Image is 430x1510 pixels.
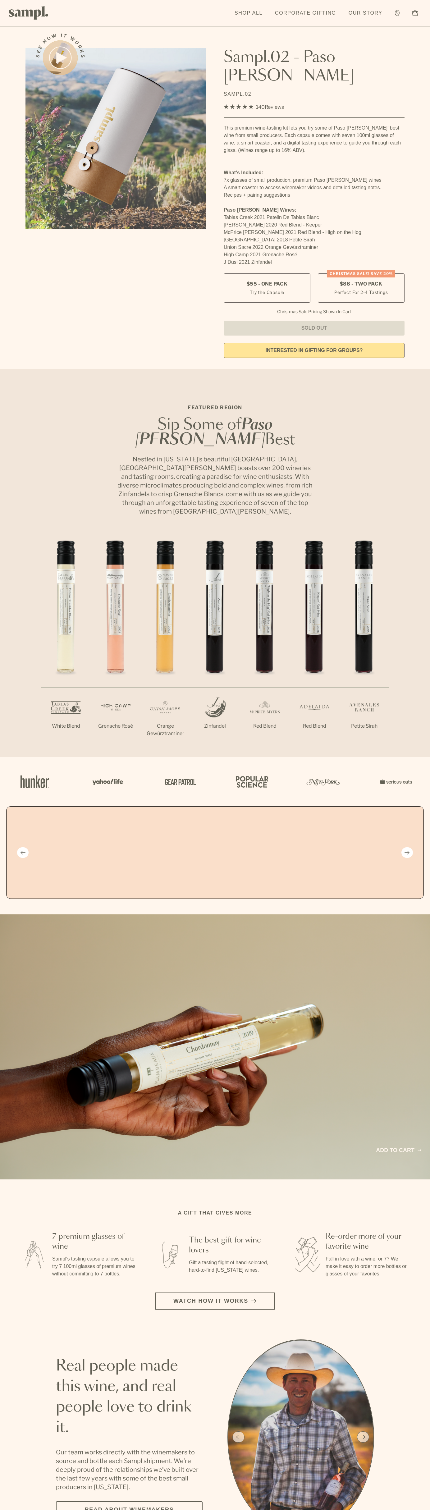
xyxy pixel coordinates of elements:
li: 6 / 7 [290,536,339,750]
span: High Camp 2021 Grenache Rosé [224,252,297,257]
p: White Blend [41,722,91,730]
li: 2 / 7 [91,536,140,750]
span: Tablas Creek 2021 Patelin De Tablas Blanc [224,215,319,220]
h2: Sip Some of Best [116,418,314,447]
span: 140 [256,104,265,110]
p: Nestled in [US_STATE]’s beautiful [GEOGRAPHIC_DATA], [GEOGRAPHIC_DATA][PERSON_NAME] boasts over 2... [116,455,314,516]
span: $55 - One Pack [247,281,288,287]
p: Zinfandel [190,722,240,730]
div: This premium wine-tasting kit lets you try some of Paso [PERSON_NAME]' best wine from small produ... [224,124,405,154]
p: Fall in love with a wine, or 7? We make it easy to order more bottles or glasses of your favorites. [326,1255,410,1278]
a: Add to cart [376,1146,421,1155]
p: Gift a tasting flight of hand-selected, hard-to-find [US_STATE] wines. [189,1259,273,1274]
p: Our team works directly with the winemakers to source and bottle each Sampl shipment. We’re deepl... [56,1448,203,1491]
button: Sold Out [224,321,405,336]
span: Reviews [265,104,284,110]
a: Shop All [231,6,266,20]
p: Grenache Rosé [91,722,140,730]
li: Recipes + pairing suggestions [224,191,405,199]
img: Artboard_7_5b34974b-f019-449e-91fb-745f8d0877ee_x450.png [377,768,414,795]
li: Christmas Sale Pricing Shown In Cart [274,309,354,314]
span: [PERSON_NAME] 2020 Red Blend - Keeper [224,222,322,227]
button: See how it works [43,40,78,75]
li: 1 / 7 [41,536,91,750]
div: 140Reviews [224,103,284,111]
a: Corporate Gifting [272,6,339,20]
div: CHRISTMAS SALE! Save 20% [327,270,395,277]
li: A smart coaster to access winemaker videos and detailed tasting notes. [224,184,405,191]
li: 7 / 7 [339,536,389,750]
button: Previous slide [17,847,29,858]
button: Watch how it works [155,1293,275,1310]
p: Petite Sirah [339,722,389,730]
li: 5 / 7 [240,536,290,750]
span: Union Sacre 2022 Orange Gewürztraminer [224,245,318,250]
p: SAMPL.02 [224,90,405,98]
h3: 7 premium glasses of wine [52,1232,137,1251]
span: McPrice [PERSON_NAME] 2021 Red Blend - High on the Hog [224,230,361,235]
h1: Sampl.02 - Paso [PERSON_NAME] [224,48,405,85]
a: interested in gifting for groups? [224,343,405,358]
img: Artboard_5_7fdae55a-36fd-43f7-8bfd-f74a06a2878e_x450.png [160,768,198,795]
img: Artboard_6_04f9a106-072f-468a-bdd7-f11783b05722_x450.png [88,768,126,795]
img: Sampl logo [9,6,48,20]
p: Orange Gewürztraminer [140,722,190,737]
img: Artboard_3_0b291449-6e8c-4d07-b2c2-3f3601a19cd1_x450.png [304,768,342,795]
span: J Dusi 2021 Zinfandel [224,259,272,265]
h3: Re-order more of your favorite wine [326,1232,410,1251]
p: Red Blend [290,722,339,730]
strong: What’s Included: [224,170,263,175]
span: $88 - Two Pack [340,281,382,287]
li: 4 / 7 [190,536,240,750]
strong: Paso [PERSON_NAME] Wines: [224,207,296,213]
small: Try the Capsule [250,289,284,295]
p: Featured Region [116,404,314,411]
img: Sampl.02 - Paso Robles [25,48,206,229]
li: 3 / 7 [140,536,190,757]
h2: Real people made this wine, and real people love to drink it. [56,1356,203,1438]
p: Red Blend [240,722,290,730]
span: [GEOGRAPHIC_DATA] 2018 Petite Sirah [224,237,315,242]
small: Perfect For 2-4 Tastings [334,289,388,295]
img: Artboard_1_c8cd28af-0030-4af1-819c-248e302c7f06_x450.png [16,768,53,795]
h3: The best gift for wine lovers [189,1235,273,1255]
img: Artboard_4_28b4d326-c26e-48f9-9c80-911f17d6414e_x450.png [232,768,270,795]
button: Next slide [401,847,413,858]
em: Paso [PERSON_NAME] [135,418,273,447]
li: 7x glasses of small production, premium Paso [PERSON_NAME] wines [224,176,405,184]
h2: A gift that gives more [178,1209,252,1217]
a: Our Story [345,6,386,20]
p: Sampl's tasting capsule allows you to try 7 100ml glasses of premium wines without committing to ... [52,1255,137,1278]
